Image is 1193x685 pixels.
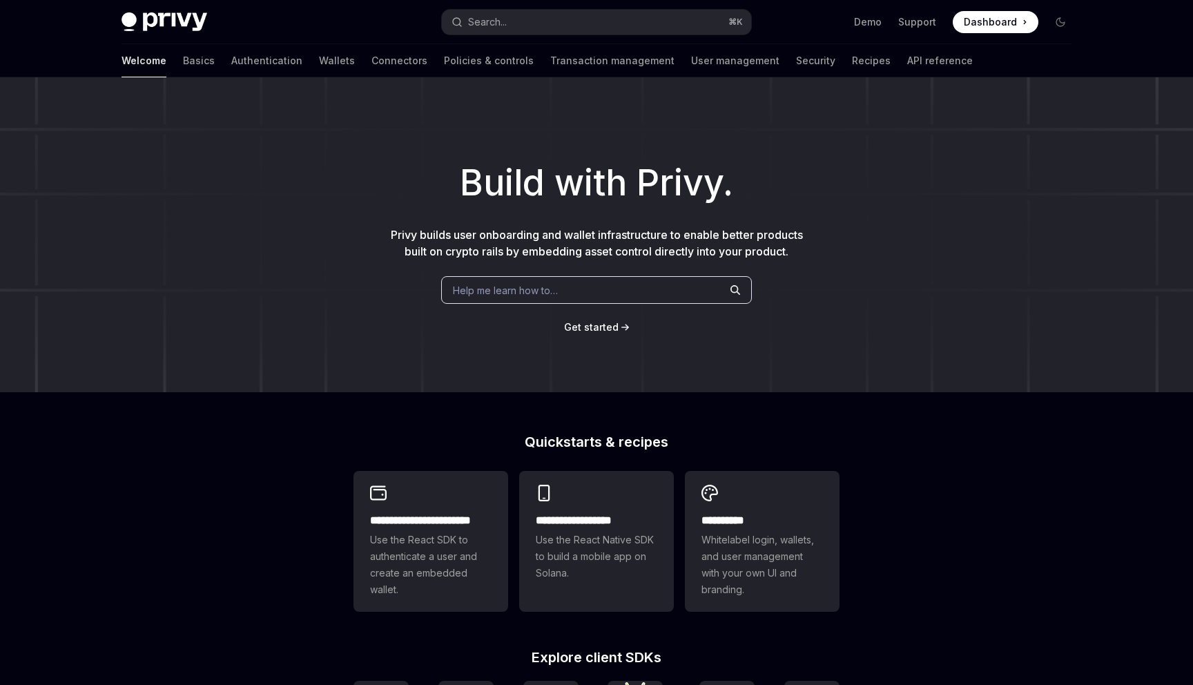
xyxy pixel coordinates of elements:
[353,435,840,449] h2: Quickstarts & recipes
[564,321,619,333] span: Get started
[852,44,891,77] a: Recipes
[183,44,215,77] a: Basics
[231,44,302,77] a: Authentication
[319,44,355,77] a: Wallets
[353,650,840,664] h2: Explore client SDKs
[564,320,619,334] a: Get started
[701,532,823,598] span: Whitelabel login, wallets, and user management with your own UI and branding.
[898,15,936,29] a: Support
[122,44,166,77] a: Welcome
[122,12,207,32] img: dark logo
[519,471,674,612] a: **** **** **** ***Use the React Native SDK to build a mobile app on Solana.
[371,44,427,77] a: Connectors
[796,44,835,77] a: Security
[536,532,657,581] span: Use the React Native SDK to build a mobile app on Solana.
[964,15,1017,29] span: Dashboard
[468,14,507,30] div: Search...
[1049,11,1071,33] button: Toggle dark mode
[691,44,779,77] a: User management
[550,44,675,77] a: Transaction management
[391,228,803,258] span: Privy builds user onboarding and wallet infrastructure to enable better products built on crypto ...
[22,156,1171,210] h1: Build with Privy.
[953,11,1038,33] a: Dashboard
[854,15,882,29] a: Demo
[728,17,743,28] span: ⌘ K
[453,283,558,298] span: Help me learn how to…
[685,471,840,612] a: **** *****Whitelabel login, wallets, and user management with your own UI and branding.
[370,532,492,598] span: Use the React SDK to authenticate a user and create an embedded wallet.
[442,10,751,35] button: Search...⌘K
[907,44,973,77] a: API reference
[444,44,534,77] a: Policies & controls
